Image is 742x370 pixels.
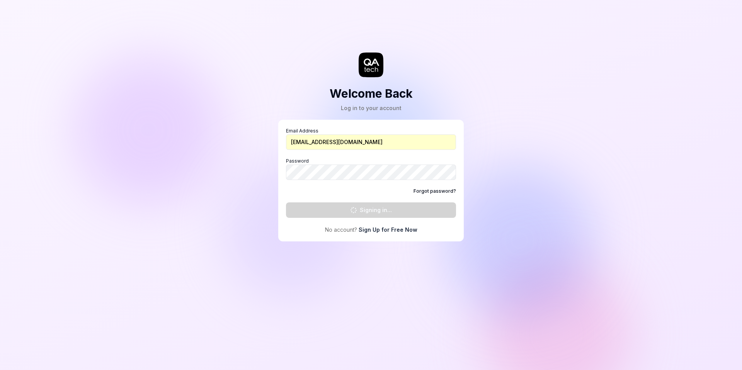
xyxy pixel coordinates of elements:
input: Email Address [286,134,456,150]
label: Email Address [286,127,456,150]
div: Log in to your account [330,104,413,112]
button: Signing in... [286,202,456,218]
h2: Welcome Back [330,85,413,102]
input: Password [286,165,456,180]
label: Password [286,158,456,180]
a: Forgot password? [414,188,456,195]
span: No account? [325,226,357,234]
a: Sign Up for Free Now [359,226,417,234]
